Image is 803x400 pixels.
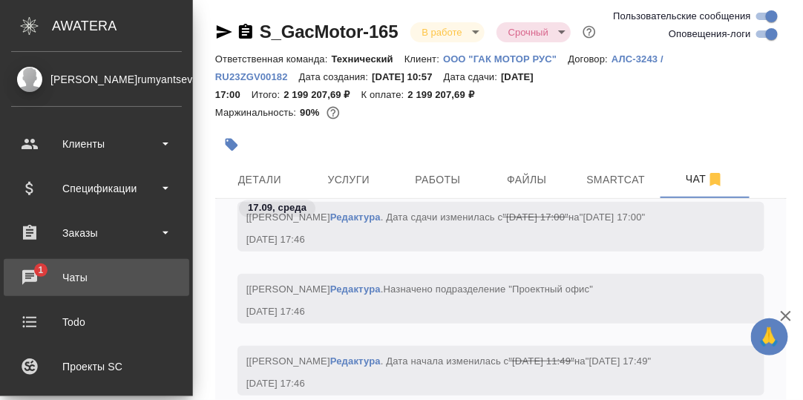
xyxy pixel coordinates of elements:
[246,376,712,391] div: [DATE] 17:46
[444,71,501,82] p: Дата сдачи:
[330,283,381,295] a: Редактура
[300,107,323,118] p: 90%
[4,259,189,296] a: 1Чаты
[215,107,300,118] p: Маржинальность:
[384,283,594,295] span: Назначено подразделение "Проектный офис"
[248,201,307,216] p: 17.09, среда
[237,23,255,41] button: Скопировать ссылку
[246,232,712,247] div: [DATE] 17:46
[324,103,343,122] button: 185983.26 RUB;
[215,23,233,41] button: Скопировать ссылку для ЯМессенджера
[11,177,182,200] div: Спецификации
[372,71,444,82] p: [DATE] 10:57
[252,89,283,100] p: Итого:
[215,53,332,65] p: Ответственная команда:
[751,318,788,355] button: 🙏
[246,355,652,367] span: [[PERSON_NAME] . Дата начала изменилась с на
[613,9,751,24] span: Пользовательские сообщения
[11,71,182,88] div: [PERSON_NAME]rumyantseva
[757,321,782,353] span: 🙏
[11,222,182,244] div: Заказы
[443,53,568,65] p: ООО "ГАК МОТОР РУС"
[408,89,485,100] p: 2 199 207,69 ₽
[410,22,485,42] div: В работе
[246,283,593,295] span: [[PERSON_NAME] .
[4,348,189,385] a: Проекты SC
[11,133,182,155] div: Клиенты
[568,53,612,65] p: Договор:
[260,22,399,42] a: S_GacMotor-165
[496,22,571,42] div: В работе
[11,266,182,289] div: Чаты
[361,89,408,100] p: К оплате:
[580,171,652,189] span: Smartcat
[313,171,384,189] span: Услуги
[402,171,473,189] span: Работы
[404,53,443,65] p: Клиент:
[4,304,189,341] a: Todo
[443,52,568,65] a: ООО "ГАК МОТОР РУС"
[586,355,652,367] span: "[DATE] 17:49"
[669,170,741,188] span: Чат
[11,311,182,333] div: Todo
[669,27,751,42] span: Оповещения-логи
[11,355,182,378] div: Проекты SC
[504,26,553,39] button: Срочный
[332,53,404,65] p: Технический
[491,171,563,189] span: Файлы
[29,263,52,278] span: 1
[224,171,295,189] span: Детали
[330,355,381,367] a: Редактура
[707,171,724,188] svg: Отписаться
[509,355,575,367] span: "[DATE] 11:49"
[299,71,372,82] p: Дата создания:
[580,22,599,42] button: Доп статусы указывают на важность/срочность заказа
[215,128,248,161] button: Добавить тэг
[283,89,361,100] p: 2 199 207,69 ₽
[52,11,193,41] div: AWATERA
[418,26,467,39] button: В работе
[246,304,712,319] div: [DATE] 17:46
